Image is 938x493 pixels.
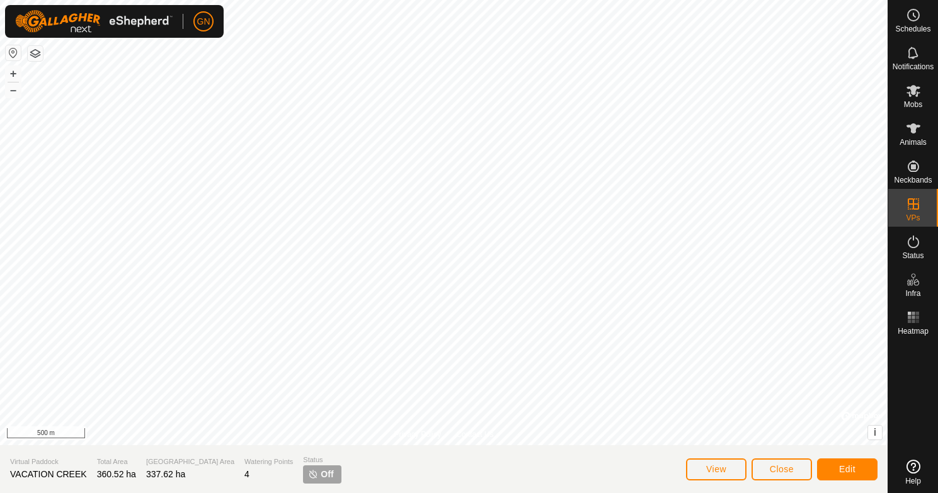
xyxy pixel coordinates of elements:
span: 337.62 ha [146,469,185,479]
span: Status [303,455,341,465]
span: VACATION CREEK [10,469,87,479]
img: turn-off [308,469,318,479]
span: GN [197,15,210,28]
span: Watering Points [244,456,293,467]
span: Mobs [904,101,922,108]
span: View [706,464,726,474]
img: Gallagher Logo [15,10,173,33]
span: Off [321,468,333,481]
span: Total Area [97,456,136,467]
span: Status [902,252,924,259]
span: Heatmap [898,327,929,335]
a: Contact Us [456,429,493,440]
span: Notifications [893,63,934,71]
span: Schedules [895,25,930,33]
button: + [6,66,21,81]
span: i [874,427,876,438]
span: Close [770,464,794,474]
button: Map Layers [28,46,43,61]
button: Edit [817,458,878,480]
button: View [686,458,746,480]
span: Infra [905,290,920,297]
span: 360.52 ha [97,469,136,479]
button: i [868,426,882,439]
span: Animals [900,139,927,146]
a: Privacy Policy [394,429,441,440]
span: Neckbands [894,176,932,184]
span: VPs [906,214,920,222]
span: 4 [244,469,249,479]
span: Help [905,477,921,485]
button: Reset Map [6,45,21,60]
span: Edit [839,464,855,474]
span: [GEOGRAPHIC_DATA] Area [146,456,234,467]
button: – [6,82,21,98]
a: Help [888,455,938,490]
span: Virtual Paddock [10,456,87,467]
button: Close [752,458,812,480]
